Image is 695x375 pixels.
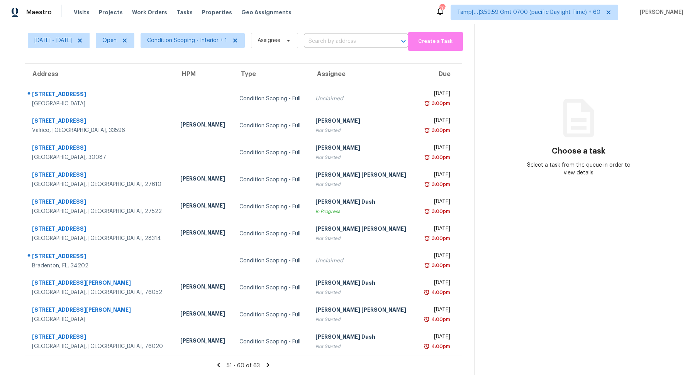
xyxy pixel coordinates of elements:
div: Condition Scoping - Full [239,203,303,211]
div: Condition Scoping - Full [239,122,303,130]
div: [PERSON_NAME] Dash [315,198,410,208]
div: Condition Scoping - Full [239,230,303,238]
div: [GEOGRAPHIC_DATA] [32,316,168,323]
img: Overdue Alarm Icon [424,343,430,350]
div: [PERSON_NAME] [180,202,227,211]
img: Overdue Alarm Icon [424,127,430,134]
div: Unclaimed [315,257,410,265]
div: In Progress [315,208,410,215]
img: Overdue Alarm Icon [424,262,430,269]
input: Search by address [304,35,386,47]
div: 3:00pm [430,127,450,134]
div: [STREET_ADDRESS] [32,225,168,235]
th: Assignee [309,64,416,85]
div: [DATE] [422,144,450,154]
div: Unclaimed [315,95,410,103]
div: Select a task from the queue in order to view details [527,161,631,177]
div: [STREET_ADDRESS] [32,144,168,154]
span: Open [102,37,117,44]
span: Condition Scoping - Interior + 1 [147,37,227,44]
div: Not Started [315,181,410,188]
span: Visits [74,8,90,16]
div: [PERSON_NAME] [PERSON_NAME] [315,171,410,181]
div: [GEOGRAPHIC_DATA] [32,100,168,108]
div: [PERSON_NAME] Dash [315,333,410,343]
div: Condition Scoping - Full [239,338,303,346]
button: Create a Task [408,32,463,51]
div: 4:00pm [430,289,450,296]
div: [GEOGRAPHIC_DATA], [GEOGRAPHIC_DATA], 76020 [32,343,168,350]
div: [DATE] [422,225,450,235]
div: [GEOGRAPHIC_DATA], [GEOGRAPHIC_DATA], 27610 [32,181,168,188]
div: Condition Scoping - Full [239,311,303,319]
div: 3:00pm [430,100,450,107]
div: [STREET_ADDRESS] [32,90,168,100]
th: Address [25,64,174,85]
th: HPM [174,64,233,85]
div: Not Started [315,316,410,323]
div: 3:00pm [430,154,450,161]
th: Due [416,64,462,85]
div: Not Started [315,343,410,350]
div: [PERSON_NAME] [180,175,227,184]
div: [PERSON_NAME] [180,283,227,292]
img: Overdue Alarm Icon [424,100,430,107]
div: Bradenton, FL, 34202 [32,262,168,270]
div: [PERSON_NAME] Dash [315,279,410,289]
div: Condition Scoping - Full [239,176,303,184]
div: [STREET_ADDRESS] [32,117,168,127]
span: Maestro [26,8,52,16]
div: 3:00pm [430,262,450,269]
div: [STREET_ADDRESS] [32,252,168,262]
div: [DATE] [422,90,450,100]
div: [STREET_ADDRESS] [32,171,168,181]
div: Condition Scoping - Full [239,284,303,292]
button: Open [398,36,409,47]
div: 4:00pm [430,316,450,323]
div: [STREET_ADDRESS] [32,198,168,208]
div: 3:00pm [430,181,450,188]
div: [GEOGRAPHIC_DATA], 30087 [32,154,168,161]
div: Valrico, [GEOGRAPHIC_DATA], 33596 [32,127,168,134]
span: 51 - 60 of 63 [227,363,260,368]
span: Tasks [176,10,193,15]
div: [DATE] [422,279,450,289]
div: [PERSON_NAME] [180,337,227,346]
img: Overdue Alarm Icon [424,154,430,161]
div: [PERSON_NAME] [180,121,227,130]
div: [DATE] [422,117,450,127]
span: [DATE] - [DATE] [34,37,72,44]
div: Not Started [315,154,410,161]
div: Condition Scoping - Full [239,95,303,103]
div: [PERSON_NAME] [180,229,227,238]
div: Not Started [315,235,410,242]
div: [DATE] [422,333,450,343]
div: [PERSON_NAME] [315,117,410,127]
div: [DATE] [422,198,450,208]
div: [DATE] [422,171,450,181]
div: [STREET_ADDRESS][PERSON_NAME] [32,306,168,316]
div: Not Started [315,127,410,134]
span: Work Orders [132,8,167,16]
div: [PERSON_NAME] [PERSON_NAME] [315,306,410,316]
div: 4:00pm [430,343,450,350]
div: Not Started [315,289,410,296]
span: Assignee [258,37,280,44]
img: Overdue Alarm Icon [424,316,430,323]
div: [DATE] [422,252,450,262]
span: [PERSON_NAME] [637,8,683,16]
div: 3:00pm [430,235,450,242]
div: [GEOGRAPHIC_DATA], [GEOGRAPHIC_DATA], 28314 [32,235,168,242]
span: Projects [99,8,123,16]
span: Geo Assignments [241,8,292,16]
div: [PERSON_NAME] [315,144,410,154]
div: Condition Scoping - Full [239,149,303,157]
span: Tamp[…]3:59:59 Gmt 0700 (pacific Daylight Time) + 60 [457,8,600,16]
div: [DATE] [422,306,450,316]
span: Properties [202,8,232,16]
div: 780 [439,5,445,12]
div: [STREET_ADDRESS][PERSON_NAME] [32,279,168,289]
h3: Choose a task [552,147,605,155]
div: [PERSON_NAME] [PERSON_NAME] [315,225,410,235]
div: [PERSON_NAME] [180,310,227,319]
